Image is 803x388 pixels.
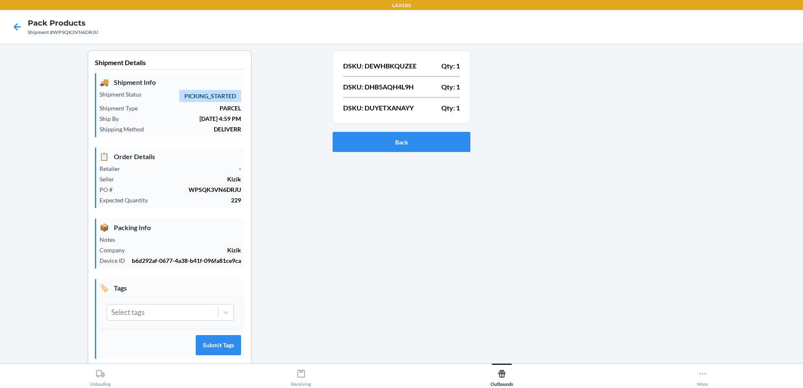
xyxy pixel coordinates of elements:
p: Kizik [131,246,241,254]
p: DSKU: DHB5AQH4L9H [343,82,414,92]
p: PARCEL [144,104,241,113]
p: Shipment Status [100,90,148,99]
button: Back [333,132,470,152]
p: DSKU: DUYETXANAYY [343,103,414,113]
div: Shipment #WPSQK3VN6DRJU [28,29,98,36]
button: Submit Tags [196,335,241,355]
p: Device ID [100,256,132,265]
p: Qty: 1 [441,82,460,92]
p: Ship By [100,114,126,123]
p: Tags [100,282,241,294]
p: Expected Quantity [100,196,155,204]
p: Shipment Info [100,76,241,88]
p: Shipping Method [100,125,151,134]
p: DSKU: DEWHBKQUZEE [343,61,417,71]
div: Unloading [90,366,111,387]
p: Seller [100,175,121,184]
p: Kizik [121,175,241,184]
div: Select tags [111,307,144,318]
span: 🚚 [100,76,109,88]
div: Outbounds [491,366,513,387]
p: Retailer [100,164,127,173]
p: Packing Info [100,222,241,233]
button: Receiving [201,364,401,387]
p: 229 [155,196,241,204]
span: 📋 [100,151,109,162]
p: - [127,164,241,173]
h4: Pack Products [28,18,98,29]
p: Order Details [100,151,241,162]
span: PICKING_STARTED [179,90,241,102]
p: WPSQK3VN6DRJU [119,185,241,194]
p: Qty: 1 [441,61,460,71]
p: DELIVERR [151,125,241,134]
span: 🏷️ [100,282,109,294]
button: More [602,364,803,387]
div: More [697,366,708,387]
button: Outbounds [401,364,602,387]
p: Shipment Type [100,104,144,113]
div: Receiving [291,366,311,387]
p: b6d292af-0677-4a38-b41f-096fa81ce9ca [132,256,241,265]
p: [DATE] 4:59 PM [126,114,241,123]
p: Company [100,246,131,254]
p: Qty: 1 [441,103,460,113]
p: Notes [100,235,122,244]
span: 📦 [100,222,109,233]
p: Shipment Details [95,58,244,70]
p: LAX1RS [392,2,411,9]
p: PO # [100,185,119,194]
